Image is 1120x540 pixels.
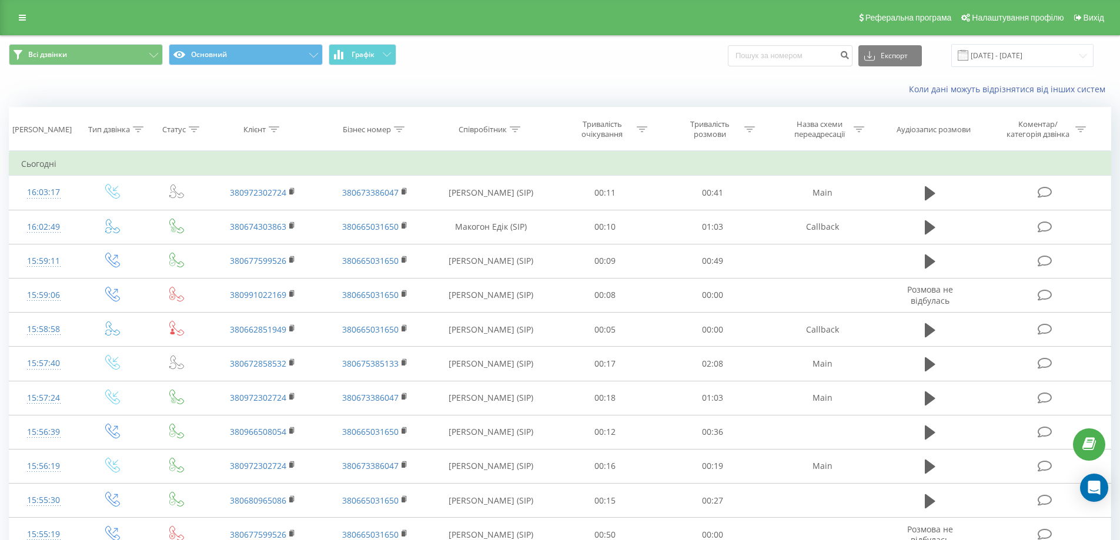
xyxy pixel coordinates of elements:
td: [PERSON_NAME] (SIP) [431,347,551,381]
div: Тривалість очікування [571,119,634,139]
td: 00:10 [551,210,659,244]
a: 380675385133 [342,358,399,369]
div: Назва схеми переадресації [788,119,851,139]
td: 00:08 [551,278,659,312]
div: Статус [162,125,186,135]
a: 380665031650 [342,495,399,506]
a: 380972302724 [230,460,286,471]
td: 00:17 [551,347,659,381]
div: 15:56:39 [21,421,66,444]
td: 00:41 [659,176,767,210]
a: 380991022169 [230,289,286,300]
span: Всі дзвінки [28,50,67,59]
a: 380665031650 [342,324,399,335]
span: Реферальна програма [865,13,952,22]
td: 00:19 [659,449,767,483]
div: 15:55:30 [21,489,66,512]
td: Main [766,347,878,381]
a: 380972302724 [230,392,286,403]
a: 380672858532 [230,358,286,369]
a: 380966508054 [230,426,286,437]
div: 15:57:24 [21,387,66,410]
a: 380673386047 [342,392,399,403]
a: 380677599526 [230,529,286,540]
td: Main [766,381,878,415]
a: 380662851949 [230,324,286,335]
a: 380680965086 [230,495,286,506]
div: [PERSON_NAME] [12,125,72,135]
td: Callback [766,313,878,347]
td: [PERSON_NAME] (SIP) [431,415,551,449]
td: [PERSON_NAME] (SIP) [431,449,551,483]
a: 380972302724 [230,187,286,198]
button: Всі дзвінки [9,44,163,65]
td: 00:09 [551,244,659,278]
a: 380665031650 [342,289,399,300]
a: 380673386047 [342,460,399,471]
td: 00:18 [551,381,659,415]
td: 00:49 [659,244,767,278]
td: [PERSON_NAME] (SIP) [431,244,551,278]
div: 15:57:40 [21,352,66,375]
td: Main [766,176,878,210]
td: 00:36 [659,415,767,449]
a: 380677599526 [230,255,286,266]
button: Графік [329,44,396,65]
td: 00:16 [551,449,659,483]
td: 00:11 [551,176,659,210]
span: Вихід [1084,13,1104,22]
a: 380665031650 [342,426,399,437]
div: 15:59:06 [21,284,66,307]
div: 15:59:11 [21,250,66,273]
div: 15:58:58 [21,318,66,341]
td: Сьогодні [9,152,1111,176]
a: 380673386047 [342,187,399,198]
div: Клієнт [243,125,266,135]
a: 380665031650 [342,221,399,232]
a: Коли дані можуть відрізнятися вiд інших систем [909,83,1111,95]
td: [PERSON_NAME] (SIP) [431,381,551,415]
td: [PERSON_NAME] (SIP) [431,313,551,347]
td: Main [766,449,878,483]
a: 380665031650 [342,255,399,266]
div: Open Intercom Messenger [1080,474,1108,502]
td: 01:03 [659,210,767,244]
div: Коментар/категорія дзвінка [1004,119,1072,139]
td: Макогон Едік (SIP) [431,210,551,244]
td: 00:15 [551,484,659,518]
td: 02:08 [659,347,767,381]
td: 00:27 [659,484,767,518]
div: Тип дзвінка [88,125,130,135]
div: Бізнес номер [343,125,391,135]
button: Експорт [858,45,922,66]
div: 16:02:49 [21,216,66,239]
span: Налаштування профілю [972,13,1064,22]
input: Пошук за номером [728,45,852,66]
td: 00:00 [659,278,767,312]
a: 380665031650 [342,529,399,540]
td: [PERSON_NAME] (SIP) [431,278,551,312]
td: 00:05 [551,313,659,347]
span: Графік [352,51,375,59]
div: Співробітник [459,125,507,135]
td: [PERSON_NAME] (SIP) [431,484,551,518]
div: Тривалість розмови [678,119,741,139]
button: Основний [169,44,323,65]
td: 00:00 [659,313,767,347]
div: 15:56:19 [21,455,66,478]
span: Розмова не відбулась [907,284,953,306]
td: 01:03 [659,381,767,415]
td: Callback [766,210,878,244]
td: [PERSON_NAME] (SIP) [431,176,551,210]
div: 16:03:17 [21,181,66,204]
td: 00:12 [551,415,659,449]
a: 380674303863 [230,221,286,232]
div: Аудіозапис розмови [897,125,971,135]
